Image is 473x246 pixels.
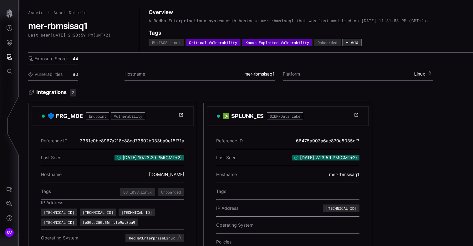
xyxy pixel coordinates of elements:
[28,10,43,15] a: Assets
[342,39,362,46] button: + Add
[216,239,231,245] span: Policies
[216,205,238,211] span: IP Address
[28,53,78,65] div: 44
[216,138,243,144] span: Reference ID
[129,235,183,240] div: RedHatEnterpriseLinux
[114,155,184,160] span: [DATE] 10:23:29 PM ( GMT+2 )
[121,210,152,214] div: [TECHNICAL_ID]
[326,206,357,210] div: [TECHNICAL_ID]
[111,112,145,120] span: Vulnerability
[28,32,111,37] div: Last seen [DATE] 2:23:59 PM ( GMT+2 )
[41,138,68,144] span: Reference ID
[244,71,275,77] span: mer-rbmsisaq1
[48,113,54,119] img: Microsoft Defender
[125,71,145,77] label: Hostname
[161,190,181,194] div: Onboarded
[0,225,18,240] button: SV
[80,135,184,147] div: 3351c0be8967a218c88cd73602b033ba9e18f71a
[246,41,309,44] div: Known Exploited Vulnerability
[189,41,237,44] div: Critical Vulnerability
[53,10,87,15] span: Asset Details
[86,112,109,120] span: Endpoint
[296,135,359,147] div: 66475a903a6ac870c5035cf7
[216,222,253,228] span: Operating System
[7,229,12,236] span: SV
[216,172,237,177] span: Hostname
[152,41,181,44] div: BU:I&SS_Linux
[149,169,184,180] div: [DOMAIN_NAME]
[28,71,63,77] label: Vulnerabilities
[292,155,359,160] span: [DATE] 2:23:59 PM ( GMT+2 )
[329,169,359,180] div: mer-rbmsisaq1
[70,89,76,96] div: 2
[41,155,61,160] span: Last Seen
[223,113,229,119] img: Splunk ES
[44,210,74,214] div: [TECHNICAL_ID]
[28,9,87,16] nav: breadcrumb
[41,189,51,194] span: Tags
[41,172,62,177] span: Hostname
[28,68,78,81] div: 80
[44,220,74,224] div: [TECHNICAL_ID]
[28,56,67,61] label: Exposure Score
[216,189,226,194] span: Tags
[267,112,303,120] span: SIEM/Data Lake
[28,21,130,31] h2: mer-rbmsisaq1
[123,190,152,194] div: BU:I&SS_Linux
[283,71,300,77] label: Platform
[318,41,337,44] div: Onboarded
[216,155,236,160] span: Last Seen
[83,210,113,214] div: [TECHNICAL_ID]
[231,112,264,120] h3: SPLUNK_ES
[414,71,433,77] span: Linux
[28,89,473,96] h3: Integrations
[83,220,135,224] div: fe80::250:56ff:fe9a:3ba9
[41,200,63,205] span: IP Address
[41,235,78,241] span: Operating System
[56,112,83,120] h3: FRG_MDE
